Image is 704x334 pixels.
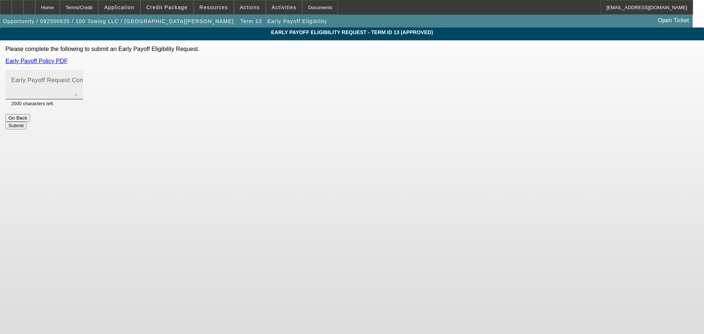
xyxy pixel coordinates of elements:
button: Resources [194,0,234,14]
span: Credit Package [146,4,188,10]
a: Open Ticket [655,14,692,27]
mat-hint: 2000 characters left. [11,99,54,107]
button: Application [99,0,140,14]
span: Term 13 [240,18,262,24]
span: Opportunity / 092500635 / 100 Towing LLC / [GEOGRAPHIC_DATA][PERSON_NAME] [3,18,234,24]
span: Activities [272,4,297,10]
button: Early Payoff Eligibility [265,15,329,28]
span: Actions [240,4,260,10]
button: Activities [266,0,302,14]
mat-label: Early Payoff Request Comment [11,77,99,83]
button: Actions [234,0,265,14]
span: Early Payoff Eligibility [267,18,327,24]
button: Credit Package [141,0,193,14]
span: Resources [199,4,228,10]
button: Go Back [5,114,30,122]
button: Term 13 [238,15,264,28]
a: Early Payoff Policy PDF [5,58,68,64]
span: Application [104,4,134,10]
span: Please complete the following to submit an Early Payoff Eligibility Request. [5,46,199,52]
button: Submit [5,122,26,129]
span: Early Payoff Eligibility Request - Term ID 13 (Approved) [5,29,698,35]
